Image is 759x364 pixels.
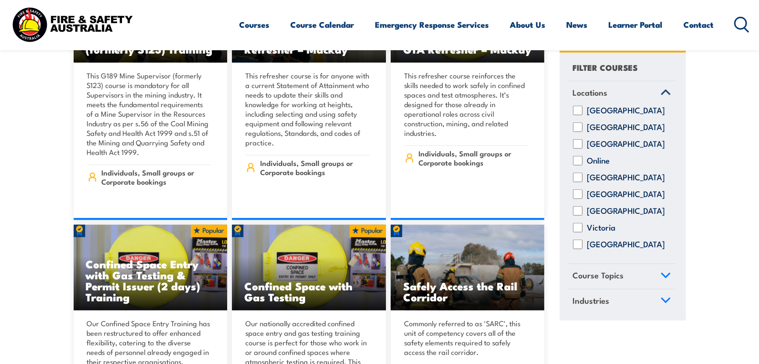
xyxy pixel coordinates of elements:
[245,71,370,147] p: This refresher course is for anyone with a current Statement of Attainment who needs to update th...
[404,319,528,357] p: Commonly referred to as 'SARC', this unit of competency covers all of the safety elements require...
[101,168,211,186] span: Individuals, Small groups or Corporate bookings
[87,71,211,157] p: This G189 Mine Supervisor (formerly S123) course is mandatory for all Supervisors in the mining i...
[569,264,675,289] a: Course Topics
[587,173,665,182] label: [GEOGRAPHIC_DATA]
[86,258,215,302] h3: Confined Space Entry with Gas Testing & Permit Issuer (2 days) Training
[587,106,665,115] label: [GEOGRAPHIC_DATA]
[684,12,714,37] a: Contact
[244,280,374,302] h3: Confined Space with Gas Testing
[587,139,665,149] label: [GEOGRAPHIC_DATA]
[404,71,528,138] p: This refresher course reinforces the skills needed to work safely in confined spaces and test atm...
[232,225,386,311] a: Confined Space with Gas Testing
[510,12,546,37] a: About Us
[244,33,374,55] h3: Working at Heights – Refresher – Mackay
[86,33,215,55] h3: G189 Mine Supervisor (formerly S123) Training
[240,12,270,37] a: Courses
[391,225,545,311] a: Safely Access the Rail Corridor
[74,225,228,311] img: Confined Space Entry
[291,12,354,37] a: Course Calendar
[567,12,588,37] a: News
[587,156,610,165] label: Online
[569,81,675,106] a: Locations
[587,223,616,232] label: Victoria
[74,225,228,311] a: Confined Space Entry with Gas Testing & Permit Issuer (2 days) Training
[587,122,665,132] label: [GEOGRAPHIC_DATA]
[573,60,638,73] h4: FILTER COURSES
[375,12,489,37] a: Emergency Response Services
[587,189,665,199] label: [GEOGRAPHIC_DATA]
[587,240,665,249] label: [GEOGRAPHIC_DATA]
[418,149,528,167] span: Individuals, Small groups or Corporate bookings
[573,269,624,282] span: Course Topics
[573,86,608,99] span: Locations
[569,289,675,314] a: Industries
[587,206,665,216] label: [GEOGRAPHIC_DATA]
[403,280,532,302] h3: Safely Access the Rail Corridor
[232,225,386,311] img: Confined Space Entry
[609,12,663,37] a: Learner Portal
[391,225,545,311] img: Fire Team Operations
[573,294,610,307] span: Industries
[403,33,532,55] h3: Confined Space Entry & GTA Refresher – Mackay
[260,158,370,176] span: Individuals, Small groups or Corporate bookings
